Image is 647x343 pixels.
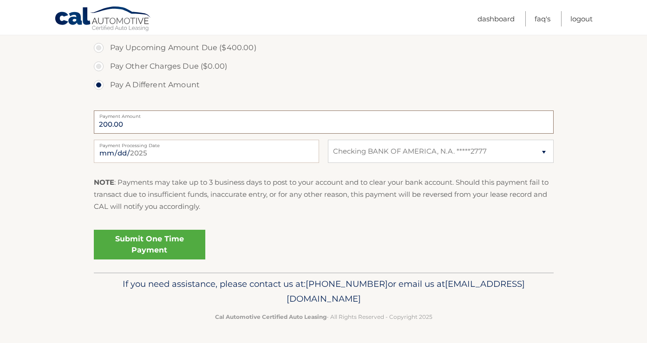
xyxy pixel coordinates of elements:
input: Payment Amount [94,110,554,134]
p: - All Rights Reserved - Copyright 2025 [100,312,548,322]
p: : Payments may take up to 3 business days to post to your account and to clear your bank account.... [94,176,554,213]
a: Submit One Time Payment [94,230,205,259]
label: Pay Upcoming Amount Due ($400.00) [94,39,554,57]
a: FAQ's [535,11,550,26]
strong: Cal Automotive Certified Auto Leasing [215,313,327,320]
label: Payment Processing Date [94,140,319,147]
a: Logout [570,11,593,26]
p: If you need assistance, please contact us at: or email us at [100,277,548,306]
a: Cal Automotive [54,6,152,33]
input: Payment Date [94,140,319,163]
label: Pay A Different Amount [94,76,554,94]
label: Pay Other Charges Due ($0.00) [94,57,554,76]
span: [EMAIL_ADDRESS][DOMAIN_NAME] [287,278,525,304]
label: Payment Amount [94,110,554,118]
a: Dashboard [477,11,515,26]
span: [PHONE_NUMBER] [306,278,388,289]
strong: NOTE [94,178,114,187]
